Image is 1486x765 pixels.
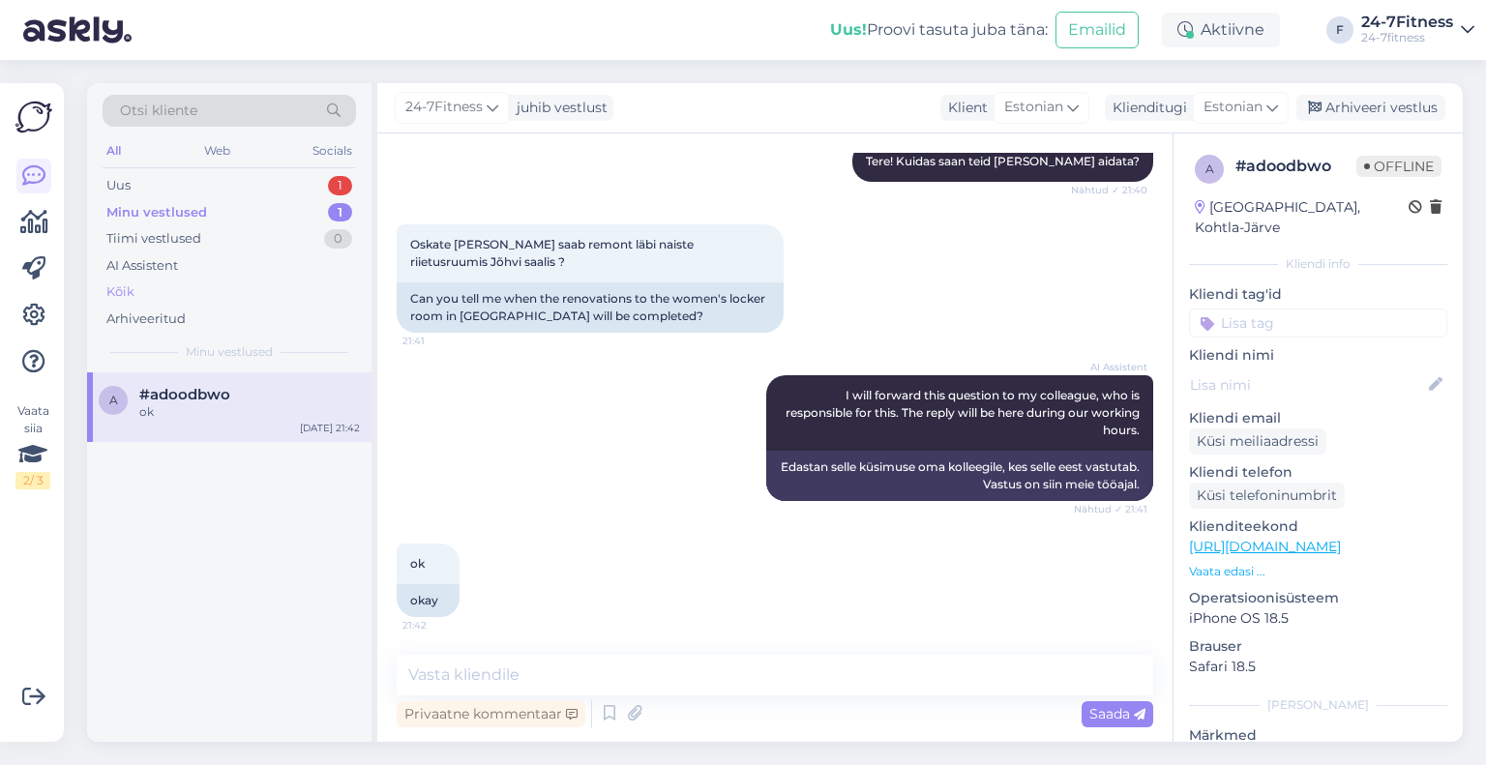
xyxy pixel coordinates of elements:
[15,99,52,135] img: Askly Logo
[1189,588,1447,608] p: Operatsioonisüsteem
[410,556,425,571] span: ok
[106,176,131,195] div: Uus
[1189,255,1447,273] div: Kliendi info
[397,701,585,727] div: Privaatne kommentaar
[1189,538,1341,555] a: [URL][DOMAIN_NAME]
[397,282,784,333] div: Can you tell me when the renovations to the women's locker room in [GEOGRAPHIC_DATA] will be comp...
[1004,97,1063,118] span: Estonian
[1189,725,1447,746] p: Märkmed
[1361,15,1474,45] a: 24-7Fitness24-7fitness
[410,237,697,269] span: Oskate [PERSON_NAME] saab remont läbi naiste riietusruumis Jõhvi saalis ?
[106,229,201,249] div: Tiimi vestlused
[186,343,273,361] span: Minu vestlused
[509,98,608,118] div: juhib vestlust
[766,451,1153,501] div: Edastan selle küsimuse oma kolleegile, kes selle eest vastutab. Vastus on siin meie tööajal.
[1361,15,1453,30] div: 24-7Fitness
[405,97,483,118] span: 24-7Fitness
[1204,97,1263,118] span: Estonian
[402,334,475,348] span: 21:41
[1162,13,1280,47] div: Aktiivne
[139,403,360,421] div: ok
[1189,462,1447,483] p: Kliendi telefon
[1074,502,1147,516] span: Nähtud ✓ 21:41
[1189,696,1447,714] div: [PERSON_NAME]
[1356,156,1441,177] span: Offline
[940,98,988,118] div: Klient
[106,203,207,222] div: Minu vestlused
[1189,309,1447,338] input: Lisa tag
[300,421,360,435] div: [DATE] 21:42
[103,138,125,163] div: All
[1189,483,1345,509] div: Küsi telefoninumbrit
[1189,608,1447,629] p: iPhone OS 18.5
[139,386,230,403] span: #adoodbwo
[1189,657,1447,677] p: Safari 18.5
[1071,183,1147,197] span: Nähtud ✓ 21:40
[15,402,50,489] div: Vaata siia
[1089,705,1145,722] span: Saada
[1296,95,1445,121] div: Arhiveeri vestlus
[328,203,352,222] div: 1
[106,309,186,329] div: Arhiveeritud
[1361,30,1453,45] div: 24-7fitness
[200,138,234,163] div: Web
[309,138,356,163] div: Socials
[1195,197,1409,238] div: [GEOGRAPHIC_DATA], Kohtla-Järve
[106,256,178,276] div: AI Assistent
[106,282,134,302] div: Kõik
[1205,162,1214,176] span: a
[15,472,50,489] div: 2 / 3
[1055,12,1139,48] button: Emailid
[866,154,1140,168] span: Tere! Kuidas saan teid [PERSON_NAME] aidata?
[786,388,1143,437] span: I will forward this question to my colleague, who is responsible for this. The reply will be here...
[1189,428,1326,455] div: Küsi meiliaadressi
[109,393,118,407] span: a
[1105,98,1187,118] div: Klienditugi
[324,229,352,249] div: 0
[1075,360,1147,374] span: AI Assistent
[1189,516,1447,537] p: Klienditeekond
[1189,563,1447,580] p: Vaata edasi ...
[1235,155,1356,178] div: # adoodbwo
[1189,345,1447,366] p: Kliendi nimi
[1326,16,1353,44] div: F
[830,18,1048,42] div: Proovi tasuta juba täna:
[1189,408,1447,428] p: Kliendi email
[120,101,197,121] span: Otsi kliente
[402,618,475,633] span: 21:42
[397,584,460,617] div: okay
[328,176,352,195] div: 1
[1189,636,1447,657] p: Brauser
[830,20,867,39] b: Uus!
[1189,284,1447,305] p: Kliendi tag'id
[1190,374,1425,396] input: Lisa nimi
